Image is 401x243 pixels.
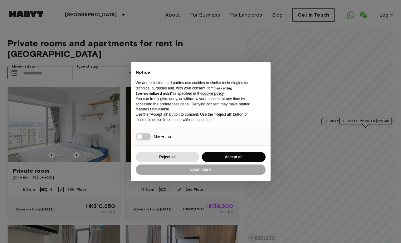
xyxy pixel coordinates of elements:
strong: “marketing (personalized ads)” [136,86,232,96]
a: cookie policy [203,91,224,96]
span: × [261,68,263,76]
p: Use the “Accept all” button to consent. Use the “Reject all” button or close this notice to conti... [136,112,256,123]
button: Reject all [136,152,199,162]
h2: Notice [136,69,256,76]
button: Close this notice [257,67,267,77]
button: Accept all [202,152,266,162]
button: Learn more [136,165,266,175]
p: You can freely give, deny, or withdraw your consent at any time by accessing the preferences pane... [136,96,256,112]
span: Marketing [154,134,171,139]
p: We and selected third parties use cookies or similar technologies for technical purposes and, wit... [136,80,256,96]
